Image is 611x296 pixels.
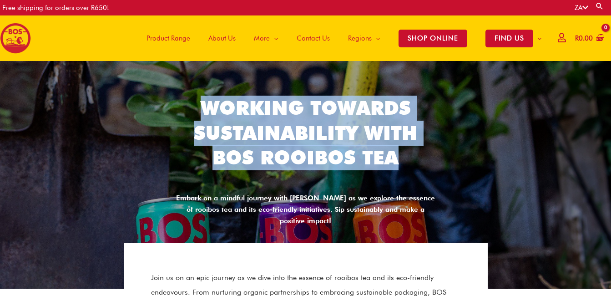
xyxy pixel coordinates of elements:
a: Search button [595,2,604,10]
nav: Site Navigation [131,15,551,61]
a: Contact Us [288,15,339,61]
a: More [245,15,288,61]
span: SHOP ONLINE [399,30,467,47]
h2: Working Towards Sustainability With BOS Rooibos Tea [174,96,438,170]
a: SHOP ONLINE [389,15,476,61]
span: R [575,34,579,42]
span: FIND US [485,30,533,47]
span: Product Range [146,25,190,52]
span: Contact Us [297,25,330,52]
a: ZA [575,4,588,12]
span: Regions [348,25,372,52]
bdi: 0.00 [575,34,593,42]
span: About Us [208,25,236,52]
a: Product Range [137,15,199,61]
span: More [254,25,270,52]
a: View Shopping Cart, empty [573,28,604,49]
a: Regions [339,15,389,61]
a: About Us [199,15,245,61]
div: Embark on a mindful journey with [PERSON_NAME] as we explore the essence of rooibos tea and its e... [174,193,438,226]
